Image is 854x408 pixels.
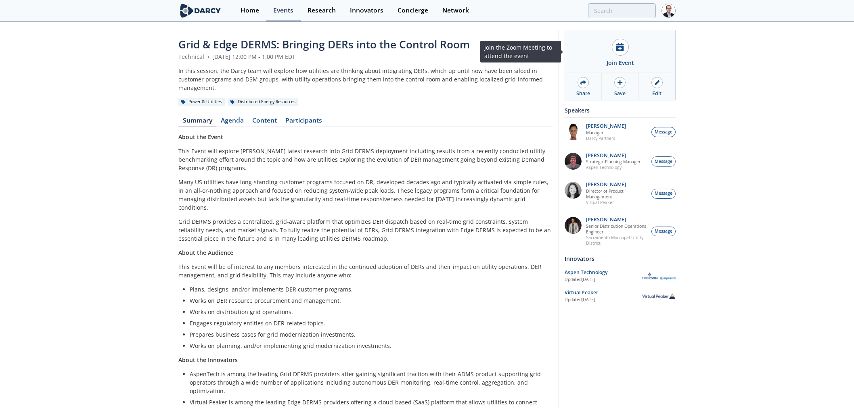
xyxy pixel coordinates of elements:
[586,123,626,129] p: [PERSON_NAME]
[178,52,553,61] div: Technical [DATE] 12:00 PM - 1:00 PM EDT
[639,73,675,100] a: Edit
[586,130,626,135] p: Manager
[642,272,676,280] img: Aspen Technology
[178,117,216,127] a: Summary
[651,189,676,199] button: Message
[178,67,553,92] div: In this session, the Darcy team will explore how utilities are thinking about integrating DERs, w...
[655,129,672,135] span: Message
[565,269,676,283] a: Aspen Technology Updated[DATE] Aspen Technology
[565,289,676,303] a: Virtual Peaker Updated[DATE] Virtual Peaker
[586,188,647,200] p: Director of Product Management
[565,123,582,140] img: vRBZwDRnSTOrB1qTpmXr
[216,117,248,127] a: Agenda
[651,156,676,167] button: Message
[565,269,642,276] div: Aspen Technology
[586,182,647,187] p: [PERSON_NAME]
[178,178,553,212] p: Many US utilities have long-standing customer programs focused on DR, developed decades ago and t...
[565,217,582,234] img: 7fca56e2-1683-469f-8840-285a17278393
[651,227,676,237] button: Message
[651,127,676,137] button: Message
[206,53,211,60] span: •
[190,296,547,305] li: Works on DER resource procurement and management.
[607,58,634,67] div: Join Event
[178,98,225,106] div: Power & Utilities
[178,133,223,141] strong: About the Event
[820,376,846,400] iframe: chat widget
[588,3,656,18] input: Advanced Search
[178,4,222,18] img: logo-wide.svg
[655,228,672,235] span: Message
[442,7,469,14] div: Network
[248,117,281,127] a: Content
[281,117,326,127] a: Participants
[565,153,582,170] img: accc9a8e-a9c1-4d58-ae37-132228efcf55
[586,217,647,223] p: [PERSON_NAME]
[190,285,547,294] li: Plans, designs, and/or implements DER customer programs.
[190,370,547,395] li: AspenTech is among the leading Grid DERMS providers after gaining significant traction with their...
[565,252,676,266] div: Innovators
[586,164,640,170] p: Aspen Technology
[350,7,383,14] div: Innovators
[178,262,553,279] p: This Event will be of interest to any members interested in the continued adoption of DERs and th...
[178,356,238,364] strong: About the Innovators
[241,7,259,14] div: Home
[586,235,647,246] p: Sacramento Municipal Utility District.
[190,330,547,339] li: Prepares business cases for grid modernization investments.
[178,147,553,172] p: This Event will explore [PERSON_NAME] latest research into Grid DERMS deployment including result...
[190,341,547,350] li: Works on planning, and/or implementing grid modernization investments.
[642,293,676,299] img: Virtual Peaker
[190,308,547,316] li: Works on distribution grid operations.
[586,223,647,235] p: Senior Distribution Operations Engineer
[661,4,676,18] img: Profile
[565,277,642,283] div: Updated [DATE]
[652,90,661,97] div: Edit
[655,190,672,197] span: Message
[565,289,642,296] div: Virtual Peaker
[273,7,293,14] div: Events
[398,7,428,14] div: Concierge
[228,98,298,106] div: Distributed Energy Resources
[586,153,640,158] p: [PERSON_NAME]
[586,200,647,205] p: Virtual Peaker
[178,249,233,256] strong: About the Audience
[586,159,640,164] p: Strategic Planning Manager
[190,319,547,327] li: Engages regulatory entities on DER-related topics.
[565,182,582,199] img: 8160f632-77e6-40bd-9ce2-d8c8bb49c0dd
[655,158,672,165] span: Message
[308,7,336,14] div: Research
[178,217,553,243] p: Grid DERMS provides a centralized, grid-aware platform that optimizes DER dispatch based on real-...
[565,103,676,117] div: Speakers
[586,135,626,141] p: Darcy Partners
[614,90,626,97] div: Save
[178,37,470,52] span: Grid & Edge DERMS: Bringing DERs into the Control Room
[576,90,590,97] div: Share
[565,297,642,303] div: Updated [DATE]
